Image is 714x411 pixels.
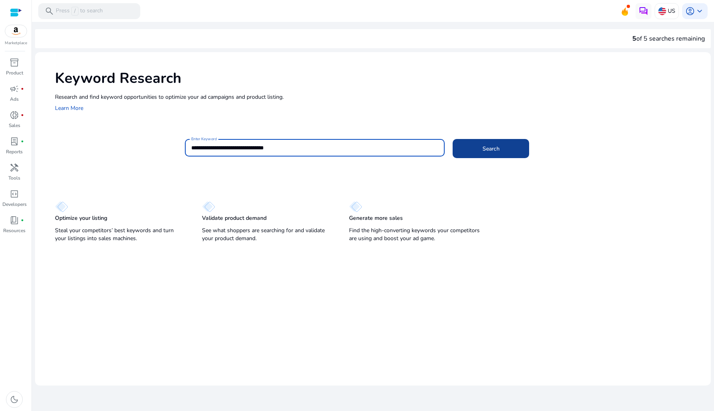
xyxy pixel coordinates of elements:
[349,227,480,243] p: Find the high-converting keywords your competitors are using and boost your ad game.
[21,114,24,117] span: fiber_manual_record
[6,69,23,76] p: Product
[21,219,24,222] span: fiber_manual_record
[56,7,103,16] p: Press to search
[5,40,27,46] p: Marketplace
[349,201,362,212] img: diamond.svg
[55,201,68,212] img: diamond.svg
[10,110,19,120] span: donut_small
[55,70,703,87] h1: Keyword Research
[191,136,217,142] mat-label: Enter Keyword
[55,227,186,243] p: Steal your competitors’ best keywords and turn your listings into sales machines.
[10,215,19,225] span: book_4
[10,189,19,199] span: code_blocks
[55,93,703,101] p: Research and find keyword opportunities to optimize your ad campaigns and product listing.
[202,227,333,243] p: See what shoppers are searching for and validate your product demand.
[21,87,24,90] span: fiber_manual_record
[658,7,666,15] img: us.svg
[21,140,24,143] span: fiber_manual_record
[483,145,500,153] span: Search
[10,58,19,67] span: inventory_2
[10,84,19,94] span: campaign
[55,214,107,222] p: Optimize your listing
[349,214,403,222] p: Generate more sales
[10,137,19,146] span: lab_profile
[202,214,267,222] p: Validate product demand
[55,104,83,112] a: Learn More
[2,201,27,208] p: Developers
[10,395,19,404] span: dark_mode
[668,4,675,18] p: US
[695,6,704,16] span: keyboard_arrow_down
[6,148,23,155] p: Reports
[5,25,27,37] img: amazon.svg
[632,34,636,43] span: 5
[10,163,19,172] span: handyman
[8,174,20,182] p: Tools
[71,7,78,16] span: /
[45,6,54,16] span: search
[453,139,529,158] button: Search
[3,227,25,234] p: Resources
[632,34,705,43] div: of 5 searches remaining
[10,96,19,103] p: Ads
[685,6,695,16] span: account_circle
[202,201,215,212] img: diamond.svg
[9,122,20,129] p: Sales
